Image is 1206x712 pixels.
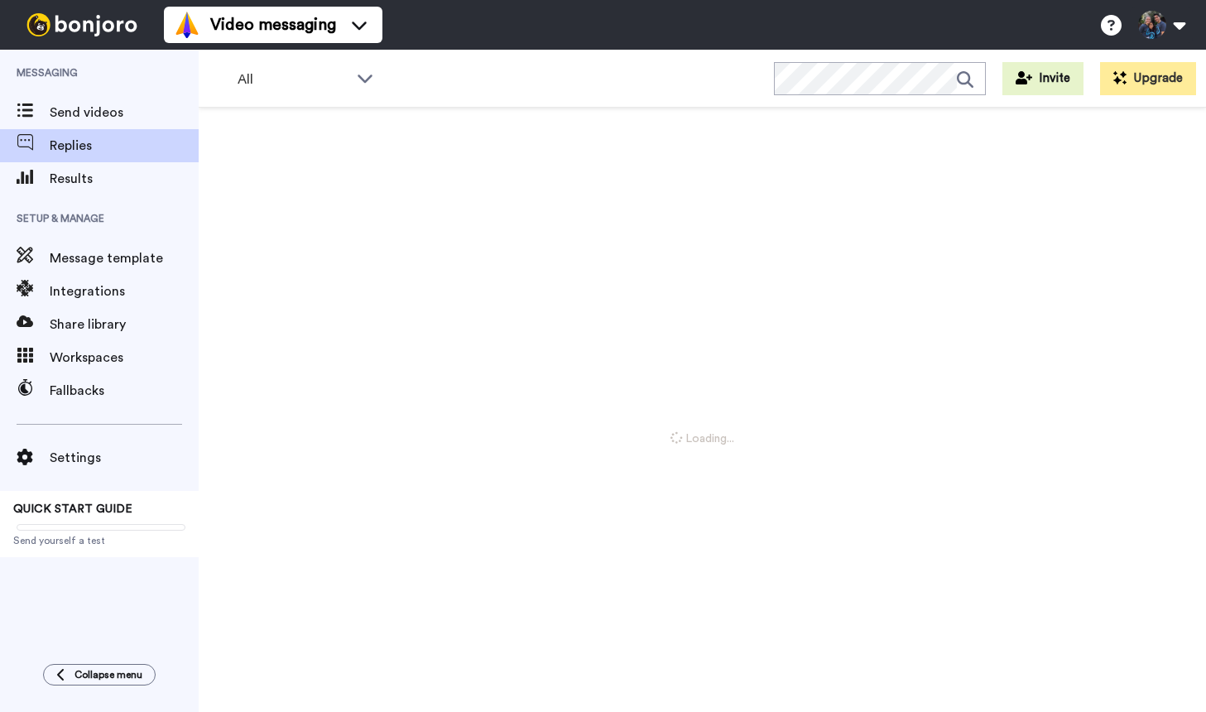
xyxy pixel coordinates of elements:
[670,431,734,447] span: Loading...
[1100,62,1196,95] button: Upgrade
[50,448,199,468] span: Settings
[50,136,199,156] span: Replies
[210,13,336,36] span: Video messaging
[13,503,132,515] span: QUICK START GUIDE
[50,315,199,334] span: Share library
[238,70,348,89] span: All
[50,248,199,268] span: Message template
[43,664,156,686] button: Collapse menu
[50,169,199,189] span: Results
[1002,62,1083,95] button: Invite
[20,13,144,36] img: bj-logo-header-white.svg
[50,381,199,401] span: Fallbacks
[74,668,142,681] span: Collapse menu
[50,348,199,368] span: Workspaces
[174,12,200,38] img: vm-color.svg
[13,534,185,547] span: Send yourself a test
[50,281,199,301] span: Integrations
[50,103,199,123] span: Send videos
